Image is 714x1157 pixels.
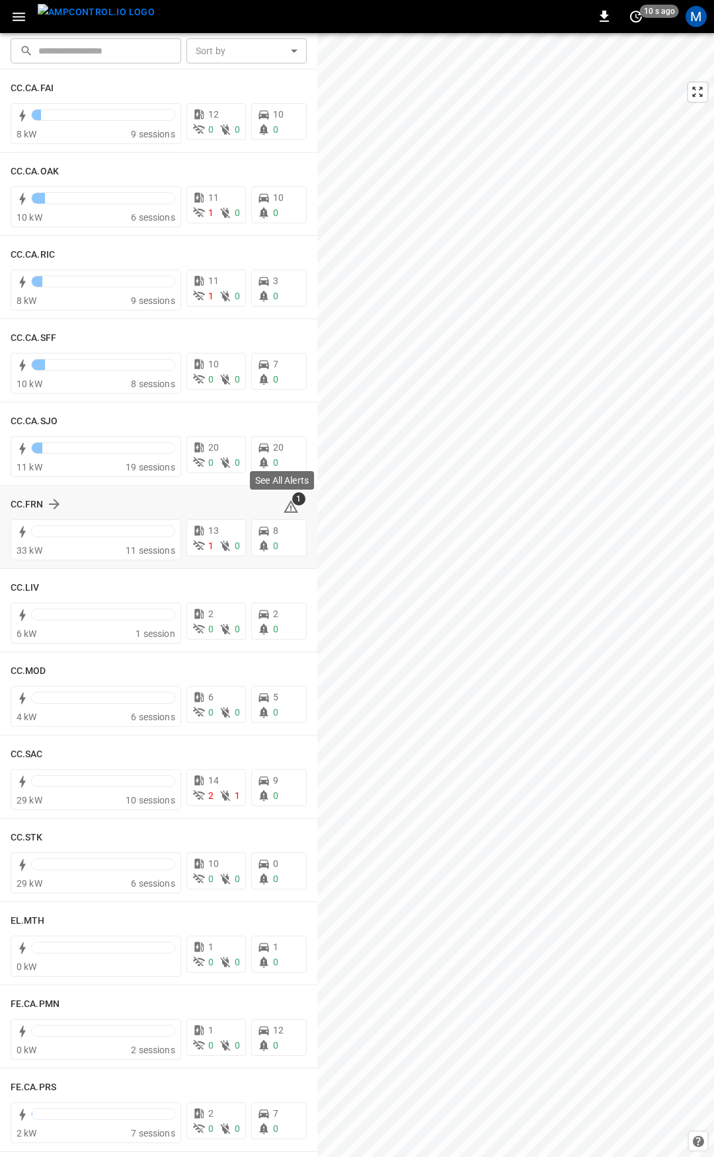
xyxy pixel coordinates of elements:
[235,707,240,718] span: 0
[208,624,214,634] span: 0
[208,707,214,718] span: 0
[17,878,42,889] span: 29 kW
[235,624,240,634] span: 0
[317,33,714,1157] canvas: Map
[273,1123,278,1134] span: 0
[11,331,56,346] h6: CC.CA.SFF
[126,462,175,472] span: 19 sessions
[208,525,219,536] span: 13
[235,1123,240,1134] span: 0
[11,414,58,429] h6: CC.CA.SJO
[273,291,278,301] span: 0
[17,961,37,972] span: 0 kW
[136,628,175,639] span: 1 session
[625,6,647,27] button: set refresh interval
[292,492,305,505] span: 1
[235,874,240,884] span: 0
[208,942,214,952] span: 1
[208,874,214,884] span: 0
[273,609,278,619] span: 2
[273,790,278,801] span: 0
[11,248,55,262] h6: CC.CA.RIC
[208,109,219,120] span: 12
[17,129,37,139] span: 8 kW
[235,541,240,551] span: 0
[235,374,240,385] span: 0
[17,712,37,722] span: 4 kW
[208,359,219,369] span: 10
[11,165,59,179] h6: CC.CA.OAK
[131,1128,175,1138] span: 7 sessions
[273,1025,284,1035] span: 12
[208,790,214,801] span: 2
[235,1040,240,1051] span: 0
[208,858,219,869] span: 10
[235,957,240,967] span: 0
[273,1040,278,1051] span: 0
[11,914,45,928] h6: EL.MTH
[273,124,278,135] span: 0
[208,291,214,301] span: 1
[131,212,175,223] span: 6 sessions
[208,457,214,468] span: 0
[126,795,175,805] span: 10 sessions
[17,545,42,556] span: 33 kW
[11,81,54,96] h6: CC.CA.FAI
[273,541,278,551] span: 0
[208,207,214,218] span: 1
[17,795,42,805] span: 29 kW
[235,124,240,135] span: 0
[17,212,42,223] span: 10 kW
[11,664,46,679] h6: CC.MOD
[208,192,219,203] span: 11
[273,1108,278,1119] span: 7
[11,997,59,1012] h6: FE.CA.PMN
[273,374,278,385] span: 0
[273,692,278,702] span: 5
[235,291,240,301] span: 0
[273,775,278,786] span: 9
[131,379,175,389] span: 8 sessions
[273,192,284,203] span: 10
[208,124,214,135] span: 0
[17,628,37,639] span: 6 kW
[38,4,155,20] img: ampcontrol.io logo
[208,1123,214,1134] span: 0
[17,295,37,306] span: 8 kW
[273,207,278,218] span: 0
[11,498,44,512] h6: CC.FRN
[131,129,175,139] span: 9 sessions
[273,957,278,967] span: 0
[208,374,214,385] span: 0
[208,775,219,786] span: 14
[273,624,278,634] span: 0
[11,747,43,762] h6: CC.SAC
[17,379,42,389] span: 10 kW
[208,1108,214,1119] span: 2
[17,1045,37,1055] span: 0 kW
[273,874,278,884] span: 0
[208,541,214,551] span: 1
[17,462,42,472] span: 11 kW
[208,442,219,453] span: 20
[208,1040,214,1051] span: 0
[126,545,175,556] span: 11 sessions
[273,109,284,120] span: 10
[17,1128,37,1138] span: 2 kW
[235,207,240,218] span: 0
[11,1080,56,1095] h6: FE.CA.PRS
[208,692,214,702] span: 6
[11,581,40,595] h6: CC.LIV
[208,1025,214,1035] span: 1
[273,276,278,286] span: 3
[131,1045,175,1055] span: 2 sessions
[273,707,278,718] span: 0
[640,5,679,18] span: 10 s ago
[131,878,175,889] span: 6 sessions
[255,474,309,487] p: See All Alerts
[208,276,219,286] span: 11
[273,359,278,369] span: 7
[273,442,284,453] span: 20
[131,295,175,306] span: 9 sessions
[273,525,278,536] span: 8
